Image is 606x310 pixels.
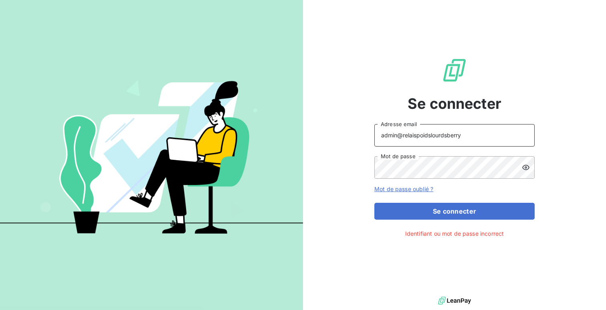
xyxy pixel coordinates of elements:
span: Identifiant ou mot de passe incorrect [405,229,504,238]
a: Mot de passe oublié ? [374,186,433,192]
img: Logo LeanPay [442,57,467,83]
span: Se connecter [408,93,501,114]
button: Se connecter [374,203,535,220]
input: placeholder [374,124,535,147]
img: logo [438,295,471,307]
